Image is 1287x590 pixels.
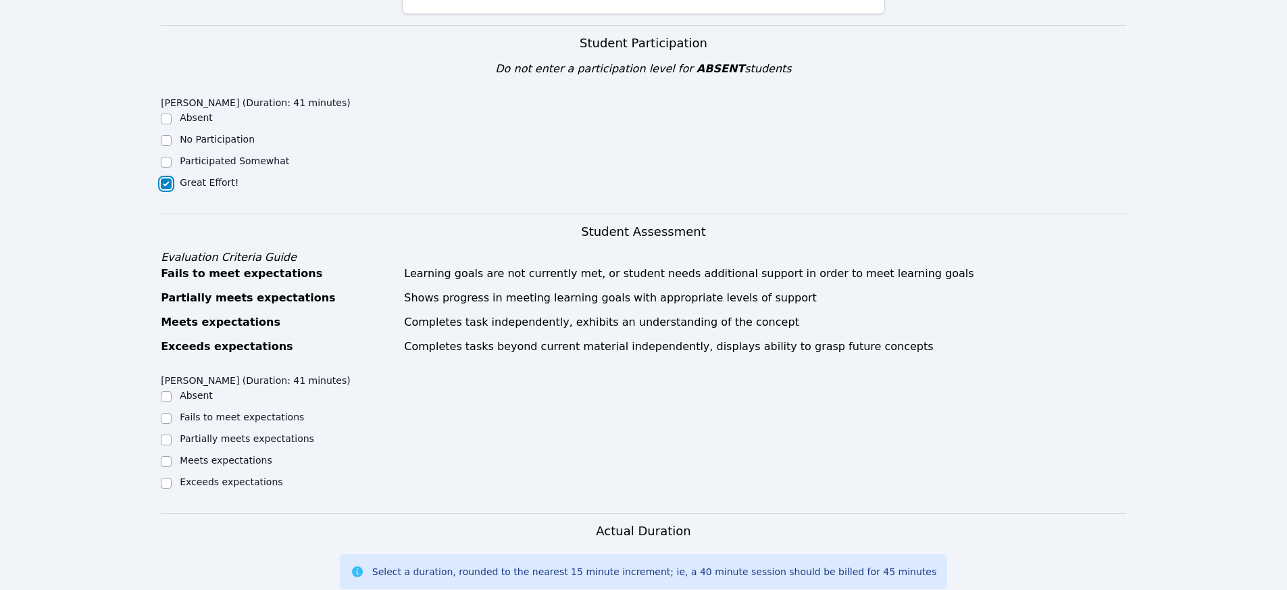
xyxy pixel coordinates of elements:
[161,266,396,282] div: Fails to meet expectations
[161,339,396,355] div: Exceeds expectations
[180,112,213,123] label: Absent
[404,339,1126,355] div: Completes tasks beyond current material independently, displays ability to grasp future concepts
[180,134,255,145] label: No Participation
[161,91,351,111] legend: [PERSON_NAME] (Duration: 41 minutes)
[180,155,289,166] label: Participated Somewhat
[161,368,351,389] legend: [PERSON_NAME] (Duration: 41 minutes)
[180,177,238,188] label: Great Effort!
[161,34,1126,53] h3: Student Participation
[161,222,1126,241] h3: Student Assessment
[180,390,213,401] label: Absent
[180,412,304,422] label: Fails to meet expectations
[180,476,282,487] label: Exceeds expectations
[161,61,1126,77] div: Do not enter a participation level for students
[180,455,272,466] label: Meets expectations
[161,290,396,306] div: Partially meets expectations
[372,565,936,579] div: Select a duration, rounded to the nearest 15 minute increment; ie, a 40 minute session should be ...
[596,522,690,541] h3: Actual Duration
[161,314,396,330] div: Meets expectations
[180,433,314,444] label: Partially meets expectations
[161,249,1126,266] div: Evaluation Criteria Guide
[697,62,745,75] span: ABSENT
[404,266,1126,282] div: Learning goals are not currently met, or student needs additional support in order to meet learni...
[404,314,1126,330] div: Completes task independently, exhibits an understanding of the concept
[404,290,1126,306] div: Shows progress in meeting learning goals with appropriate levels of support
